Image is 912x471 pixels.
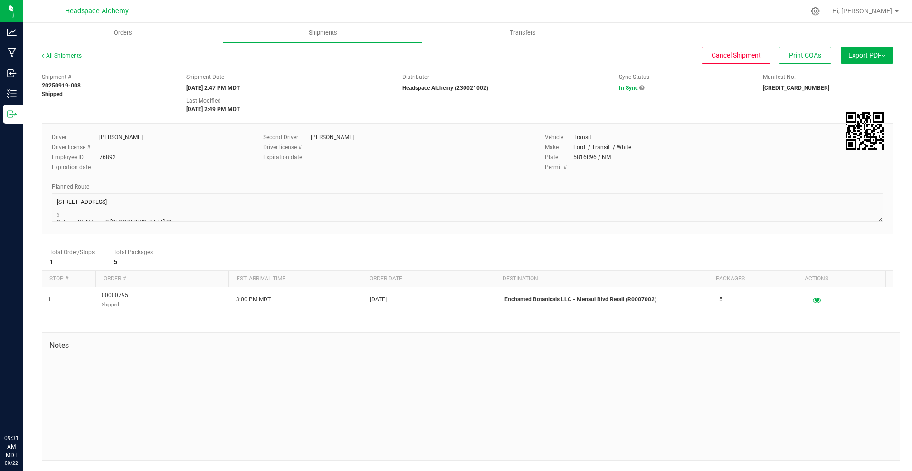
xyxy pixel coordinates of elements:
[263,143,311,152] label: Driver license #
[49,340,251,351] span: Notes
[495,271,708,287] th: Destination
[779,47,831,64] button: Print COAs
[545,163,573,172] label: Permit #
[7,28,17,37] inline-svg: Analytics
[186,85,240,91] strong: [DATE] 2:47 PM MDT
[9,395,38,423] iframe: Resource center
[362,271,495,287] th: Order date
[49,258,53,266] strong: 1
[7,68,17,78] inline-svg: Inbound
[102,300,128,309] p: Shipped
[65,7,129,15] span: Headspace Alchemy
[848,51,885,59] span: Export PDF
[573,143,631,152] div: Ford / Transit / White
[4,434,19,460] p: 09:31 AM MDT
[52,183,89,190] span: Planned Route
[99,153,116,162] div: 76892
[114,249,153,256] span: Total Packages
[797,271,885,287] th: Actions
[545,143,573,152] label: Make
[102,291,128,309] span: 00000795
[42,52,82,59] a: All Shipments
[845,112,883,150] img: Scan me!
[263,133,311,142] label: Second Driver
[832,7,894,15] span: Hi, [PERSON_NAME]!
[49,249,95,256] span: Total Order/Stops
[845,112,883,150] qrcode: 20250919-008
[573,153,611,162] div: 5816R96 / NM
[702,47,770,64] button: Cancel Shipment
[7,89,17,98] inline-svg: Inventory
[186,96,221,105] label: Last Modified
[52,153,99,162] label: Employee ID
[7,48,17,58] inline-svg: Manufacturing
[186,106,240,113] strong: [DATE] 2:49 PM MDT
[545,153,573,162] label: Plate
[763,85,829,91] strong: [CREDIT_CARD_NUMBER]
[99,133,142,142] div: [PERSON_NAME]
[712,51,761,59] span: Cancel Shipment
[708,271,797,287] th: Packages
[186,73,224,81] label: Shipment Date
[228,271,361,287] th: Est. arrival time
[402,73,429,81] label: Distributor
[48,295,51,304] span: 1
[42,91,63,97] strong: Shipped
[42,82,81,89] strong: 20250919-008
[497,29,549,37] span: Transfers
[223,23,423,43] a: Shipments
[402,85,488,91] strong: Headspace Alchemy (230021002)
[789,51,821,59] span: Print COAs
[236,295,271,304] span: 3:00 PM MDT
[311,133,354,142] div: [PERSON_NAME]
[619,73,649,81] label: Sync Status
[7,109,17,119] inline-svg: Outbound
[263,153,311,162] label: Expiration date
[101,29,145,37] span: Orders
[504,295,708,304] p: Enchanted Botanicals LLC - Menaul Blvd Retail (R0007002)
[52,143,99,152] label: Driver license #
[95,271,228,287] th: Order #
[719,295,722,304] span: 5
[296,29,350,37] span: Shipments
[52,133,99,142] label: Driver
[42,73,172,81] span: Shipment #
[4,460,19,467] p: 09/22
[114,258,117,266] strong: 5
[23,23,223,43] a: Orders
[52,163,99,172] label: Expiration date
[809,7,821,16] div: Manage settings
[763,73,796,81] label: Manifest No.
[423,23,623,43] a: Transfers
[545,133,573,142] label: Vehicle
[370,295,387,304] span: [DATE]
[619,85,638,91] span: In Sync
[841,47,893,64] button: Export PDF
[42,271,95,287] th: Stop #
[573,133,591,142] div: Transit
